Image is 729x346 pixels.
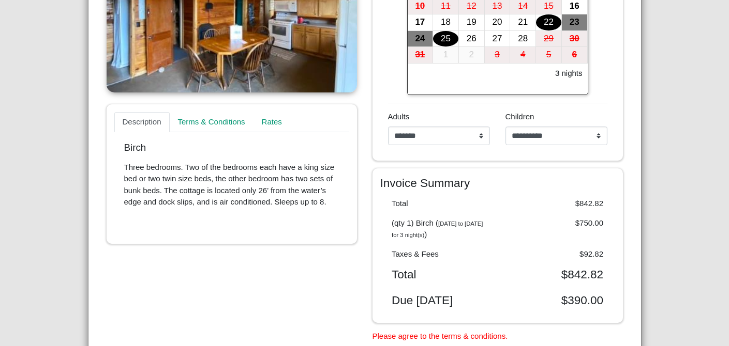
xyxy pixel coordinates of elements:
[498,293,612,307] div: $390.00
[485,47,511,64] button: 3
[510,47,536,64] button: 4
[384,293,498,307] div: Due [DATE]
[562,31,587,47] div: 30
[114,112,170,133] a: Description
[433,47,459,64] button: 1
[536,47,562,64] button: 5
[510,14,535,30] div: 21
[459,47,485,64] button: 2
[536,47,561,63] div: 5
[433,14,459,31] button: 18
[459,14,485,31] button: 19
[384,217,498,241] div: (qty 1) Birch ( )
[555,69,583,78] h6: 3 nights
[373,331,623,342] li: Please agree to the terms & conditions.
[562,31,588,48] button: 30
[562,47,587,63] div: 6
[124,162,339,208] p: Three bedrooms. Two of the bedrooms each have a king size bed or two twin size beds, the other be...
[536,31,562,48] button: 29
[498,198,612,210] div: $842.82
[459,31,485,48] button: 26
[408,31,434,48] button: 24
[384,268,498,281] div: Total
[485,47,510,63] div: 3
[510,47,535,63] div: 4
[433,31,459,48] button: 25
[433,31,458,47] div: 25
[254,112,290,133] a: Rates
[170,112,254,133] a: Terms & Conditions
[408,14,434,31] button: 17
[498,217,612,241] div: $750.00
[124,142,339,154] p: Birch
[498,268,612,281] div: $842.82
[562,47,588,64] button: 6
[510,31,536,48] button: 28
[485,31,510,47] div: 27
[459,31,484,47] div: 26
[536,14,562,31] button: 22
[388,112,410,121] span: Adults
[459,47,484,63] div: 2
[505,112,534,121] span: Children
[510,14,536,31] button: 21
[380,176,615,190] h4: Invoice Summary
[485,14,511,31] button: 20
[498,248,612,260] div: $92.82
[485,31,511,48] button: 27
[433,47,458,63] div: 1
[536,31,561,47] div: 29
[536,14,561,30] div: 22
[433,14,458,30] div: 18
[408,31,433,47] div: 24
[510,31,535,47] div: 28
[384,248,498,260] div: Taxes & Fees
[384,198,498,210] div: Total
[408,47,434,64] button: 31
[562,14,588,31] button: 23
[408,47,433,63] div: 31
